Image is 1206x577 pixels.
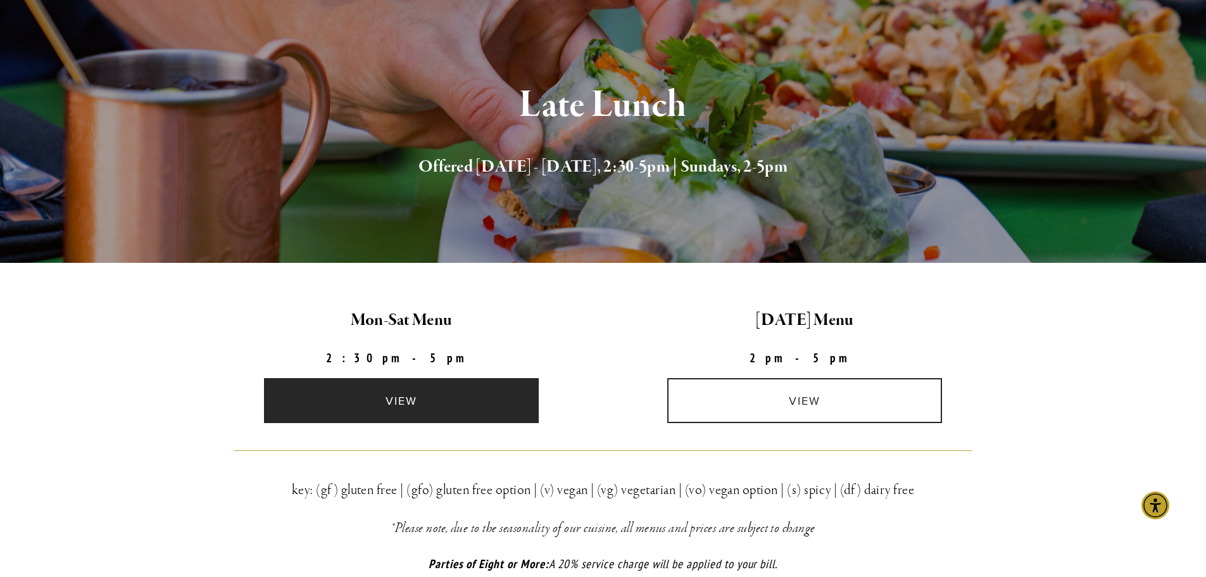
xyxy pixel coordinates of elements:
h2: [DATE] Menu [614,307,996,334]
h2: Offered [DATE] - [DATE], 2:30-5pm | Sundays, 2-5pm [234,154,972,181]
a: view [667,378,942,423]
strong: 2pm-5pm [750,350,860,365]
div: Accessibility Menu [1141,491,1169,519]
h1: Late Lunch [234,85,972,126]
a: view [264,378,539,423]
em: *Please note, due to the seasonality of our cuisine, all menus and prices are subject to change [391,519,815,537]
h2: Mon-Sat Menu [211,307,593,334]
em: Parties of Eight or More: [429,556,549,571]
strong: 2:30pm-5pm [326,350,477,365]
h3: key: (gf) gluten free | (gfo) gluten free option | (v) vegan | (vg) vegetarian | (vo) vegan optio... [234,479,972,502]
